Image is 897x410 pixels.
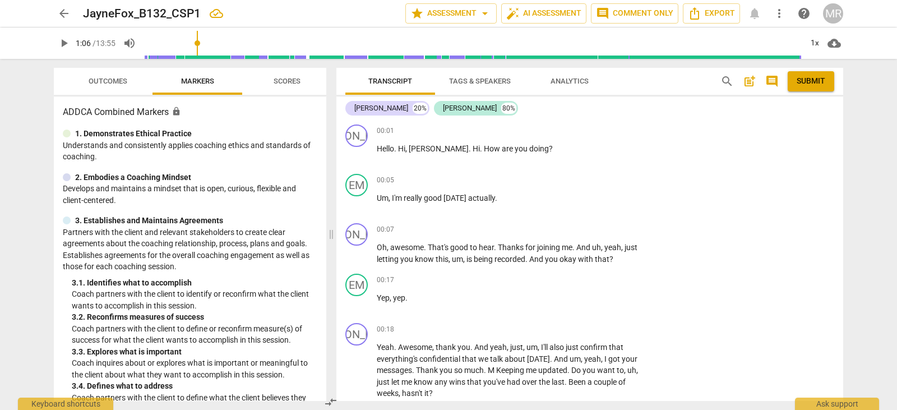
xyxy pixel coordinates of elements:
span: want [597,366,617,375]
span: Tags & Speakers [449,77,511,85]
span: Um [377,194,389,202]
span: 00:17 [377,275,394,285]
span: you've [483,377,507,386]
span: , [538,343,541,352]
p: 1. Demonstrates Ethical Practice [75,128,192,140]
span: wins [449,377,467,386]
span: a [588,377,594,386]
span: AI Assessment [506,7,581,20]
span: . [565,377,568,386]
span: Outcomes [89,77,127,85]
span: . [412,366,416,375]
a: Help [794,3,814,24]
span: okay [560,255,578,264]
div: 1x [804,34,825,52]
span: you [400,255,415,264]
span: That's [428,243,450,252]
span: the [539,377,552,386]
span: know [414,377,434,386]
span: weeks [377,389,399,398]
span: , [405,144,409,153]
span: 00:18 [377,325,394,334]
span: And [529,255,545,264]
span: messages [377,366,412,375]
span: Scores [274,77,300,85]
span: that [462,354,478,363]
button: Assessment [405,3,497,24]
span: uh [592,243,601,252]
span: just [510,343,523,352]
p: 3. Establishes and Maintains Agreements [75,215,223,227]
h2: JayneFox_B132_CSP1 [83,7,201,21]
span: search [720,75,734,88]
span: auto_fix_high [506,7,520,20]
span: cloud_download [827,36,841,50]
span: that [609,343,623,352]
p: Coach inquires about or explores what is important or meaningful to the client about what they wa... [72,357,317,380]
div: [PERSON_NAME] [354,103,408,114]
span: arrow_drop_down [478,7,492,20]
span: just [566,343,580,352]
span: just [377,377,391,386]
span: recorded [494,255,525,264]
span: um [526,343,538,352]
span: [DATE] [527,354,550,363]
span: , [449,255,452,264]
span: letting [377,255,400,264]
span: M [488,366,496,375]
div: Change speaker [345,125,368,147]
span: ? [549,144,553,153]
span: last [552,377,565,386]
div: 80% [501,103,516,114]
div: Keyboard shortcuts [18,398,113,410]
span: I [604,354,608,363]
span: Yeah [377,343,394,352]
span: Assessment is enabled for this document. The competency model is locked and follows the assessmen... [172,107,181,116]
span: , [621,243,625,252]
span: being [474,255,494,264]
span: comment [765,75,779,88]
span: / 13:55 [93,39,115,48]
span: Comment only [596,7,673,20]
button: AI Assessment [501,3,586,24]
span: this [436,255,449,264]
span: Do [571,366,582,375]
span: [PERSON_NAME] [409,144,469,153]
span: How [484,144,502,153]
span: ? [609,255,613,264]
span: had [507,377,522,386]
span: Submit [797,76,825,87]
button: Volume [119,33,140,53]
span: Export [688,7,735,20]
span: . [525,255,529,264]
span: yep [393,293,405,302]
span: play_arrow [57,36,71,50]
span: arrow_back [57,7,71,20]
span: , [387,243,390,252]
span: Markers [181,77,214,85]
span: help [797,7,811,20]
button: MR [823,3,843,24]
span: doing [529,144,549,153]
span: , [601,243,604,252]
button: Comment only [591,3,678,24]
span: 00:07 [377,225,394,234]
span: yeah [604,243,621,252]
span: . [572,243,576,252]
div: Change speaker [345,323,368,345]
span: actually [468,194,495,202]
span: Transcript [368,77,412,85]
span: Hi [398,144,405,153]
span: . [394,343,398,352]
span: . [494,243,498,252]
span: And [576,243,592,252]
span: hasn't [402,389,424,398]
span: . [470,343,474,352]
span: awesome [390,243,424,252]
span: are [502,144,515,153]
span: Been [568,377,588,386]
span: Keeping [496,366,526,375]
span: to [470,243,479,252]
span: confirm [580,343,609,352]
